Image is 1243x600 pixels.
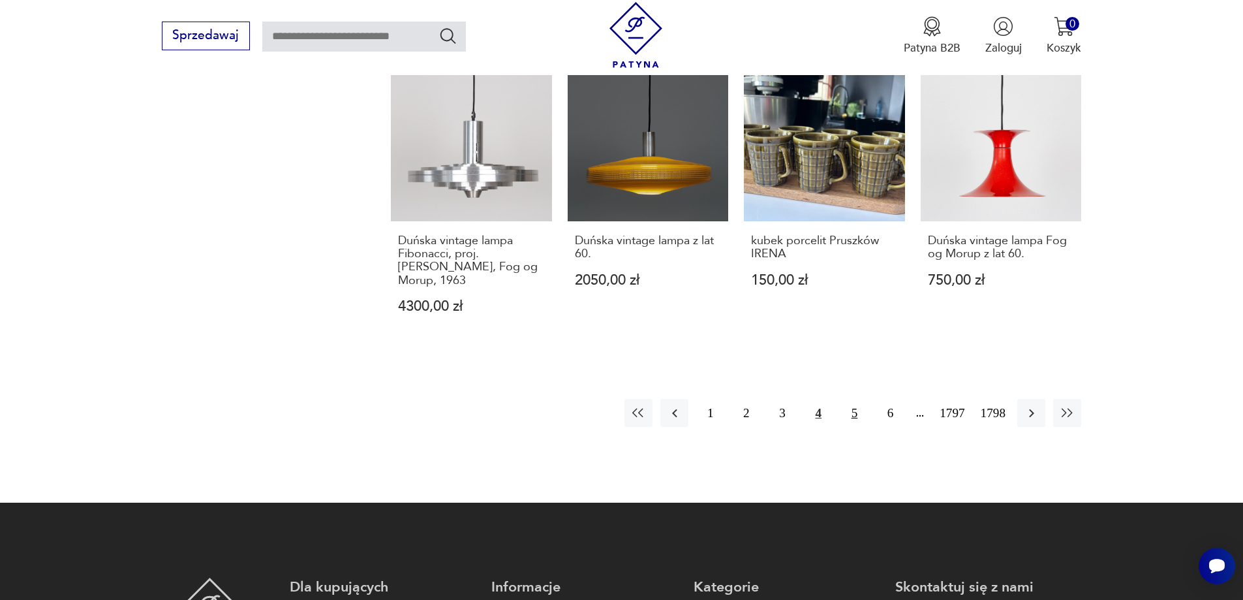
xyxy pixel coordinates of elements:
[438,26,457,45] button: Szukaj
[575,274,722,287] p: 2050,00 zł
[922,16,942,37] img: Ikona medalu
[491,578,677,597] p: Informacje
[398,234,545,288] h3: Duńska vintage lampa Fibonacci, proj. [PERSON_NAME], Fog og Morup, 1963
[1199,548,1235,584] iframe: Smartsupp widget button
[977,399,1009,427] button: 1798
[1054,16,1074,37] img: Ikona koszyka
[1066,17,1079,31] div: 0
[751,274,898,287] p: 150,00 zł
[575,234,722,261] h3: Duńska vintage lampa z lat 60.
[928,274,1075,287] p: 750,00 zł
[904,40,960,55] p: Patyna B2B
[936,399,968,427] button: 1797
[603,2,669,68] img: Patyna - sklep z meblami i dekoracjami vintage
[904,16,960,55] a: Ikona medaluPatyna B2B
[398,300,545,313] p: 4300,00 zł
[290,578,476,597] p: Dla kupujących
[694,578,880,597] p: Kategorie
[696,399,724,427] button: 1
[904,16,960,55] button: Patyna B2B
[568,61,729,344] a: Duńska vintage lampa z lat 60.Duńska vintage lampa z lat 60.2050,00 zł
[805,399,833,427] button: 4
[928,234,1075,261] h3: Duńska vintage lampa Fog og Morup z lat 60.
[985,16,1022,55] button: Zaloguj
[162,22,250,50] button: Sprzedawaj
[744,61,905,344] a: kubek porcelit Pruszków IRENAkubek porcelit Pruszków IRENA150,00 zł
[391,61,552,344] a: Duńska vintage lampa Fibonacci, proj. Sophus Frandsen, Fog og Morup, 1963Duńska vintage lampa Fib...
[985,40,1022,55] p: Zaloguj
[751,234,898,261] h3: kubek porcelit Pruszków IRENA
[840,399,868,427] button: 5
[895,578,1081,597] p: Skontaktuj się z nami
[921,61,1082,344] a: Duńska vintage lampa Fog og Morup z lat 60.Duńska vintage lampa Fog og Morup z lat 60.750,00 zł
[993,16,1013,37] img: Ikonka użytkownika
[876,399,904,427] button: 6
[1047,16,1081,55] button: 0Koszyk
[162,31,250,42] a: Sprzedawaj
[732,399,760,427] button: 2
[1047,40,1081,55] p: Koszyk
[768,399,796,427] button: 3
